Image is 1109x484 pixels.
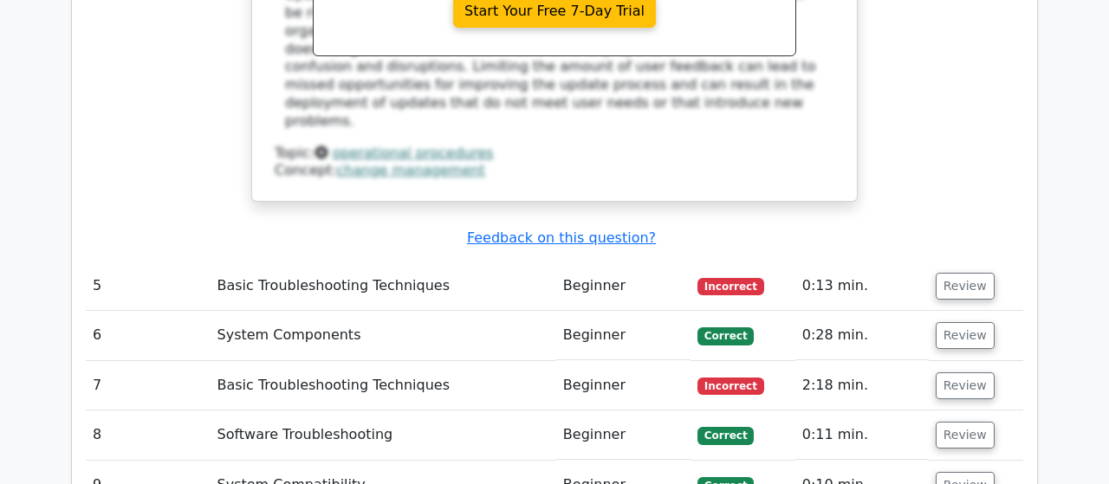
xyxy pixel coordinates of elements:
td: Beginner [556,311,691,360]
a: change management [337,162,485,178]
td: Software Troubleshooting [211,410,556,460]
td: Basic Troubleshooting Techniques [211,361,556,410]
td: 0:13 min. [795,261,929,311]
td: Beginner [556,410,691,460]
div: Concept: [275,162,834,180]
button: Review [936,322,995,349]
td: 6 [86,311,211,360]
span: Correct [697,427,754,444]
td: 8 [86,410,211,460]
td: Beginner [556,361,691,410]
div: Topic: [275,145,834,163]
span: Correct [697,327,754,345]
button: Review [936,422,995,449]
td: Basic Troubleshooting Techniques [211,261,556,311]
td: System Components [211,311,556,360]
td: 0:11 min. [795,410,929,460]
td: 2:18 min. [795,361,929,410]
td: 5 [86,261,211,311]
td: 0:28 min. [795,311,929,360]
button: Review [936,372,995,399]
td: 7 [86,361,211,410]
a: Feedback on this question? [467,229,656,246]
a: operational procedures [333,145,494,161]
td: Beginner [556,261,691,311]
button: Review [936,273,995,300]
span: Incorrect [697,378,764,395]
span: Incorrect [697,278,764,295]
